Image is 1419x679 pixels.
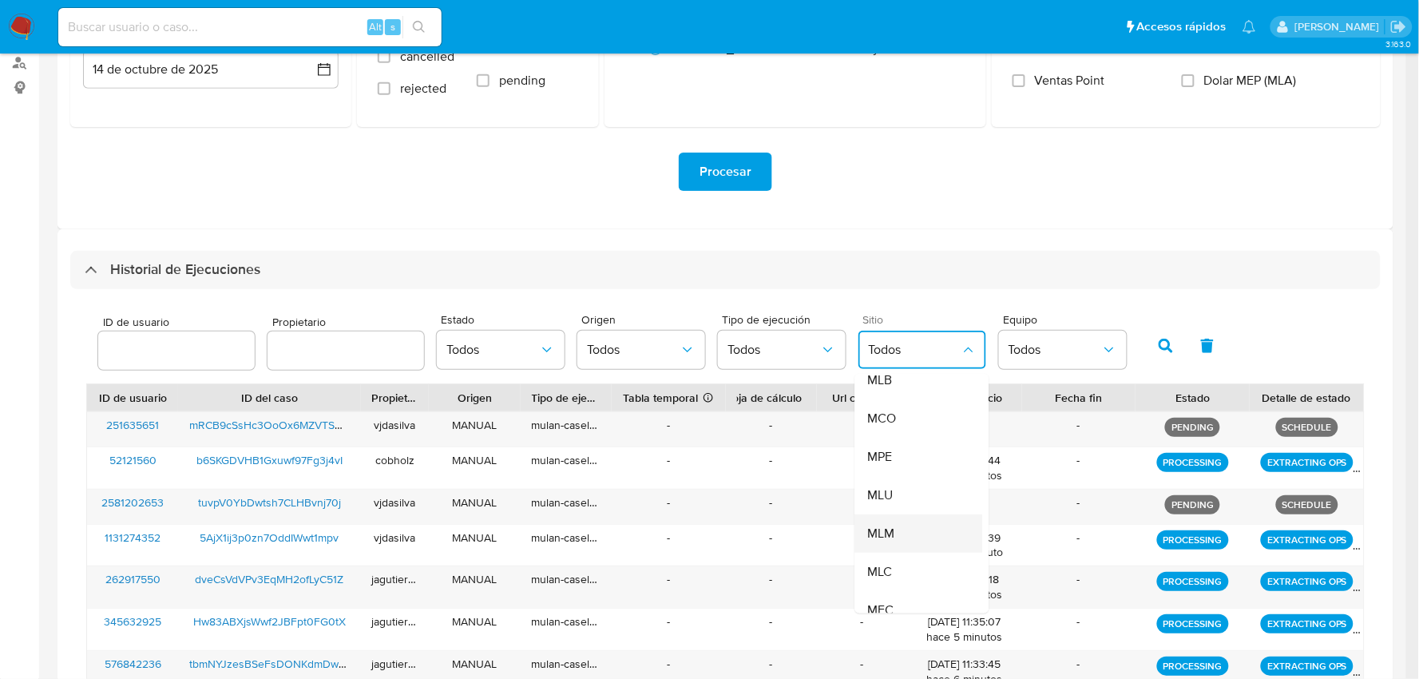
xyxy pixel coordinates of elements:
span: 3.163.0 [1385,38,1411,50]
button: search-icon [402,16,435,38]
a: Notificaciones [1243,20,1256,34]
span: s [390,19,395,34]
p: sandra.chabay@mercadolibre.com [1294,19,1385,34]
span: Accesos rápidos [1137,18,1227,35]
span: Alt [369,19,382,34]
input: Buscar usuario o caso... [58,17,442,38]
a: Salir [1390,18,1407,35]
